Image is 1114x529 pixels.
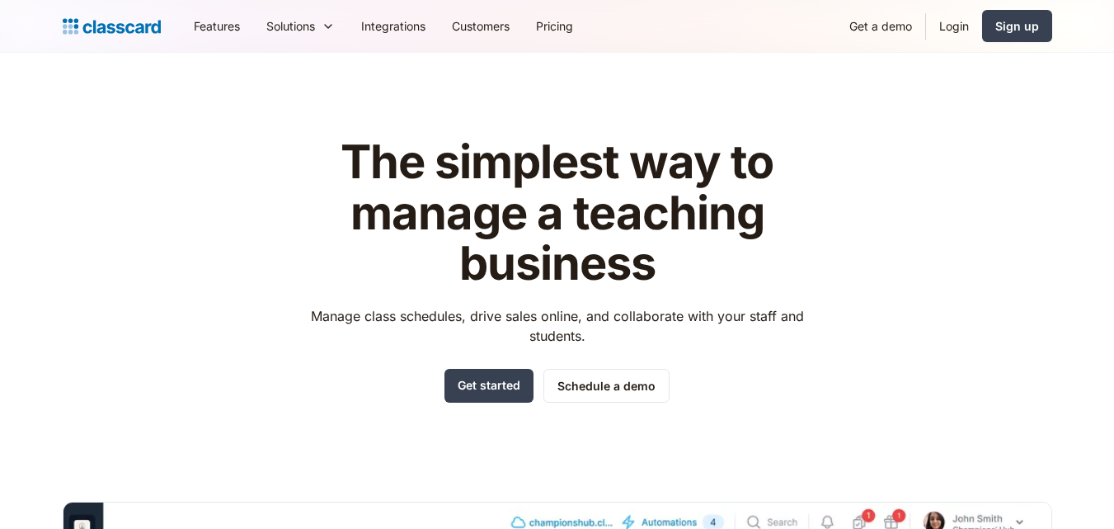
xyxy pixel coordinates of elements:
a: Login [926,7,982,45]
div: Solutions [266,17,315,35]
a: Customers [439,7,523,45]
h1: The simplest way to manage a teaching business [295,137,819,290]
a: Pricing [523,7,586,45]
div: Solutions [253,7,348,45]
div: Sign up [995,17,1039,35]
a: Get a demo [836,7,925,45]
p: Manage class schedules, drive sales online, and collaborate with your staff and students. [295,306,819,346]
a: Get started [444,369,533,403]
a: Schedule a demo [543,369,670,403]
a: Logo [63,15,161,38]
a: Integrations [348,7,439,45]
a: Sign up [982,10,1052,42]
a: Features [181,7,253,45]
